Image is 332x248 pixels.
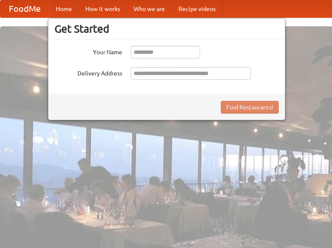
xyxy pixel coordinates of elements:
[55,67,122,78] label: Delivery Address
[55,22,279,35] h3: Get Started
[172,0,222,17] a: Recipe videos
[79,0,127,17] a: How it works
[221,101,279,114] button: Find Restaurants!
[127,0,172,17] a: Who we are
[55,46,122,56] label: Your Name
[49,0,79,17] a: Home
[0,0,49,17] a: FoodMe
